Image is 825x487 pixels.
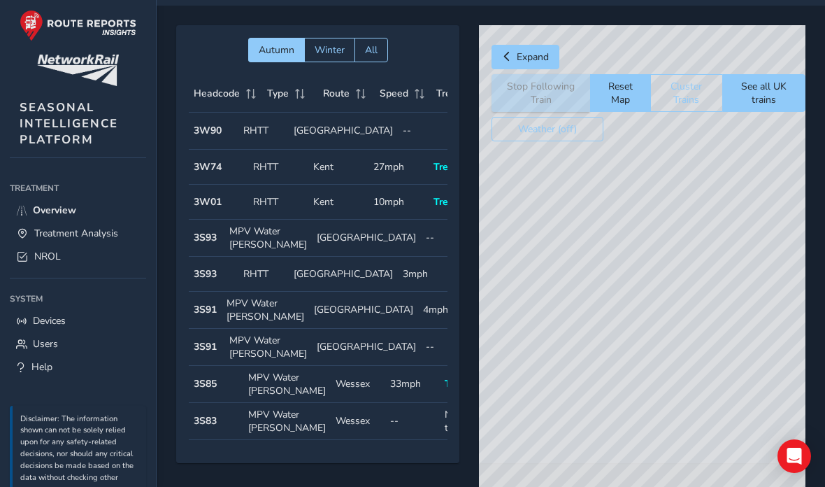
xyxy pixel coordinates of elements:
td: RHTT [248,150,308,185]
a: Devices [10,309,146,332]
img: customer logo [37,55,119,86]
td: Wessex [331,440,385,477]
span: Type [267,87,289,100]
td: [GEOGRAPHIC_DATA] [309,292,418,329]
span: NROL [34,250,61,263]
td: -- [421,220,457,257]
a: NROL [10,245,146,268]
button: Reset Map [590,74,650,112]
span: Users [33,337,58,351]
span: Winter [315,43,345,57]
td: MPV Water [PERSON_NAME] [243,440,331,477]
span: Treating [445,377,482,390]
span: All [365,43,378,57]
strong: 3S83 [194,414,217,428]
strong: 3W90 [194,124,222,137]
td: -- [398,113,448,150]
button: Autumn [248,38,304,62]
td: -- [385,403,440,440]
td: MPV Water [PERSON_NAME] [222,292,309,329]
td: MPV Water [PERSON_NAME] [243,366,331,403]
td: -- [421,329,457,366]
strong: 3S91 [194,340,217,353]
span: Headcode [194,87,240,100]
div: Treatment [10,178,146,199]
img: rr logo [20,10,136,41]
strong: 3W01 [194,195,222,209]
td: 10mph [368,185,429,220]
a: Users [10,332,146,355]
button: Expand [492,45,559,69]
span: Treating [436,87,473,100]
span: Treating [433,195,471,209]
span: Speed [380,87,408,100]
button: See all UK trains [722,74,805,112]
button: Winter [304,38,354,62]
td: MPV Water [PERSON_NAME] [224,220,312,257]
span: Treating [433,160,471,174]
strong: 3W74 [194,160,222,174]
td: Not treating [440,403,494,440]
button: Cluster Trains [650,74,722,112]
td: MPV Water [PERSON_NAME] [243,403,331,440]
td: 3mph [398,257,448,292]
td: 54mph [385,440,440,477]
span: Route [323,87,350,100]
strong: 3S91 [194,303,217,316]
div: Open Intercom Messenger [777,439,811,473]
strong: 3S93 [194,231,217,244]
td: 27mph [368,150,429,185]
button: Weather (off) [492,117,603,141]
td: [GEOGRAPHIC_DATA] [312,220,421,257]
td: Kent [308,150,368,185]
td: [GEOGRAPHIC_DATA] [289,113,398,150]
span: Devices [33,314,66,327]
td: [GEOGRAPHIC_DATA] [312,329,421,366]
span: Expand [517,50,549,64]
span: Help [31,360,52,374]
td: 33mph [385,366,440,403]
td: Wessex [331,403,385,440]
a: Help [10,355,146,379]
span: Autumn [259,43,294,57]
button: All [354,38,388,62]
td: [GEOGRAPHIC_DATA] [289,257,398,292]
td: Wessex [331,366,385,403]
span: Overview [33,204,76,217]
td: RHTT [238,113,289,150]
span: Treatment Analysis [34,227,118,240]
td: 4mph [418,292,453,329]
strong: 3S85 [194,377,217,390]
strong: 3S93 [194,267,217,281]
div: System [10,288,146,309]
span: SEASONAL INTELLIGENCE PLATFORM [20,99,118,148]
td: RHTT [248,185,308,220]
td: RHTT [238,257,289,292]
td: MPV Water [PERSON_NAME] [224,329,312,366]
a: Treatment Analysis [10,222,146,245]
td: Kent [308,185,368,220]
a: Overview [10,199,146,222]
